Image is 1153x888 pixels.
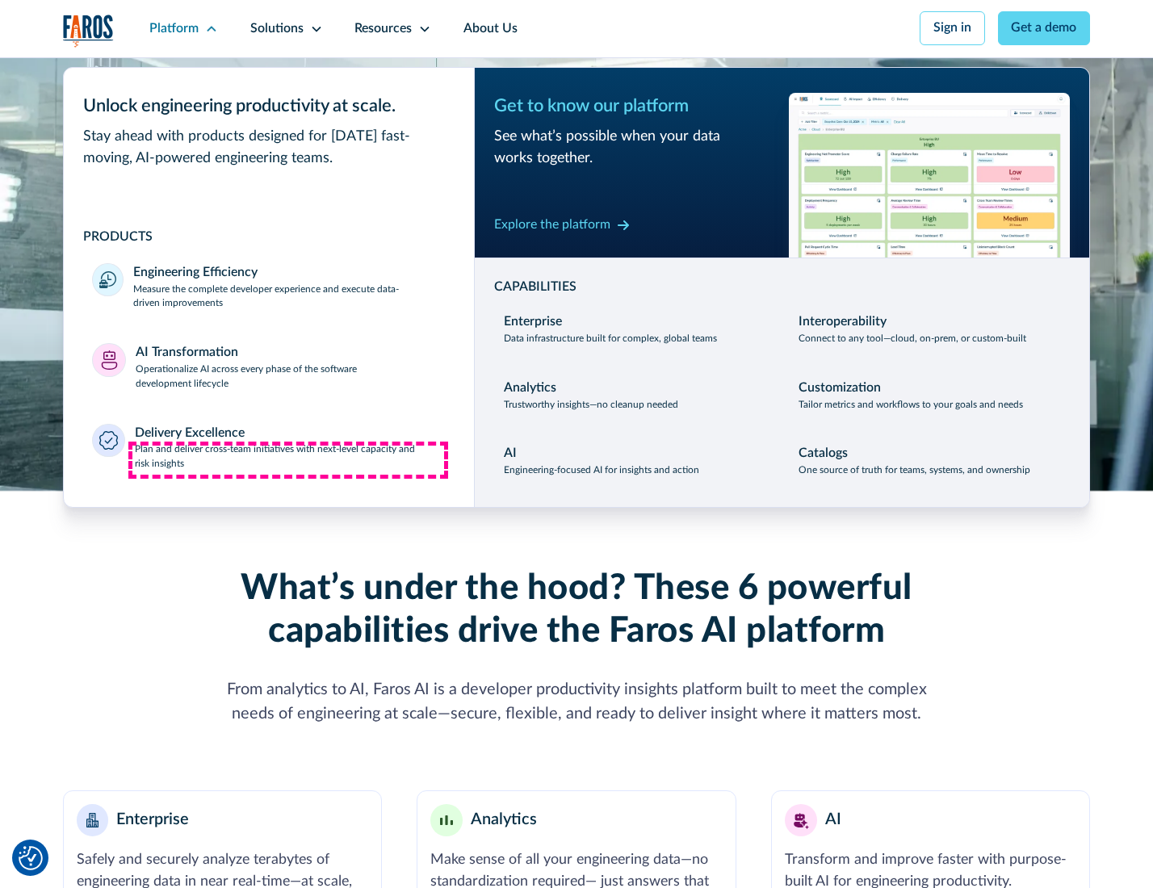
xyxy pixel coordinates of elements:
[83,228,455,247] div: PRODUCTS
[789,369,1071,422] a: CustomizationTailor metrics and workflows to your goals and needs
[440,815,453,826] img: Minimalist bar chart analytics icon
[494,93,776,119] div: Get to know our platform
[799,463,1030,478] p: One source of truth for teams, systems, and ownership
[504,398,678,413] p: Trustworthy insights—no cleanup needed
[494,369,776,422] a: AnalyticsTrustworthy insights—no cleanup needed
[799,379,881,398] div: Customization
[63,57,1091,508] nav: Platform
[504,379,556,398] div: Analytics
[19,846,43,870] button: Cookie Settings
[494,278,1071,297] div: CAPABILITIES
[825,808,841,832] div: AI
[149,19,199,39] div: Platform
[63,15,115,48] img: Logo of the analytics and reporting company Faros.
[133,263,258,283] div: Engineering Efficiency
[504,312,562,332] div: Enterprise
[116,808,189,832] div: Enterprise
[789,93,1071,257] img: Workflow productivity trends heatmap chart
[83,333,455,401] a: AI TransformationOperationalize AI across every phase of the software development lifecycle
[133,283,445,312] p: Measure the complete developer experience and execute data-driven improvements
[920,11,985,45] a: Sign in
[63,15,115,48] a: home
[135,424,245,443] div: Delivery Excellence
[799,312,887,332] div: Interoperability
[471,808,537,832] div: Analytics
[83,253,455,321] a: Engineering EfficiencyMeasure the complete developer experience and execute data-driven improvements
[789,435,1071,488] a: CatalogsOne source of truth for teams, systems, and ownership
[799,332,1026,346] p: Connect to any tool—cloud, on-prem, or custom-built
[250,19,304,39] div: Solutions
[789,303,1071,356] a: InteroperabilityConnect to any tool—cloud, on-prem, or custom-built
[799,444,848,463] div: Catalogs
[86,813,99,827] img: Enterprise building blocks or structure icon
[504,332,717,346] p: Data infrastructure built for complex, global teams
[208,568,946,652] h2: What’s under the hood? These 6 powerful capabilities drive the Faros AI platform
[19,846,43,870] img: Revisit consent button
[494,212,630,238] a: Explore the platform
[788,807,813,832] img: AI robot or assistant icon
[494,303,776,356] a: EnterpriseData infrastructure built for complex, global teams
[83,93,455,119] div: Unlock engineering productivity at scale.
[136,362,446,392] p: Operationalize AI across every phase of the software development lifecycle
[504,463,699,478] p: Engineering-focused AI for insights and action
[83,126,455,170] div: Stay ahead with products designed for [DATE] fast-moving, AI-powered engineering teams.
[504,444,517,463] div: AI
[354,19,412,39] div: Resources
[494,216,610,235] div: Explore the platform
[494,435,776,488] a: AIEngineering-focused AI for insights and action
[799,398,1023,413] p: Tailor metrics and workflows to your goals and needs
[208,678,946,727] div: From analytics to AI, Faros AI is a developer productivity insights platform built to meet the co...
[135,442,446,471] p: Plan and deliver cross-team initiatives with next-level capacity and risk insights
[494,126,776,170] div: See what’s possible when your data works together.
[83,414,455,482] a: Delivery ExcellencePlan and deliver cross-team initiatives with next-level capacity and risk insi...
[998,11,1091,45] a: Get a demo
[136,343,238,362] div: AI Transformation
